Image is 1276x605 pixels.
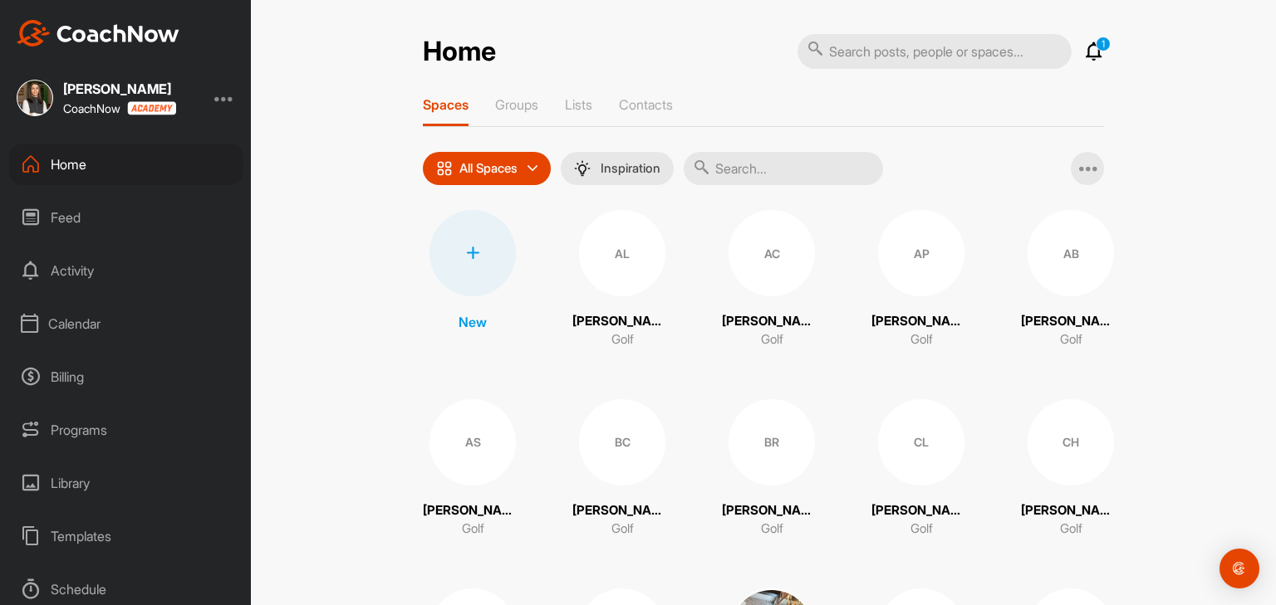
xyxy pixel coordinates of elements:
div: BR [729,399,815,485]
p: Golf [761,520,783,539]
p: Golf [910,520,933,539]
div: AP [878,210,964,296]
p: Groups [495,96,538,113]
input: Search posts, people or spaces... [797,34,1072,69]
p: Golf [910,330,933,349]
a: BC[PERSON_NAME]Golf [572,399,672,539]
p: [PERSON_NAME] [572,312,672,331]
p: [PERSON_NAME] [1021,501,1121,520]
p: Golf [611,520,634,539]
p: [PERSON_NAME] [871,312,971,331]
h2: Home [423,36,496,68]
div: Activity [9,250,243,291]
a: CH[PERSON_NAME]Golf [1021,399,1121,539]
img: CoachNow acadmey [127,101,176,115]
p: Golf [1060,520,1082,539]
p: [PERSON_NAME] [722,312,822,331]
a: AC[PERSON_NAME]Golf [722,210,822,349]
div: Programs [9,409,243,451]
p: Golf [611,330,634,349]
p: [PERSON_NAME] [572,501,672,520]
p: [PERSON_NAME] [722,501,822,520]
div: CL [878,399,964,485]
div: Library [9,462,243,504]
p: Inspiration [601,162,660,175]
div: BC [579,399,665,485]
p: New [459,312,487,332]
img: menuIcon [574,160,591,177]
div: Open Intercom Messenger [1220,549,1259,588]
div: CH [1028,399,1114,485]
div: AL [579,210,665,296]
p: [PERSON_NAME] [1021,312,1121,331]
a: AB[PERSON_NAME]Golf [1021,210,1121,349]
p: [PERSON_NAME] [423,501,523,520]
a: AS[PERSON_NAME]Golf [423,399,523,539]
p: 1 [1096,37,1111,51]
div: Calendar [9,303,243,344]
p: Golf [462,520,484,539]
a: CL[PERSON_NAME]Golf [871,399,971,539]
img: icon [436,160,453,177]
div: [PERSON_NAME] [63,82,176,95]
a: AP[PERSON_NAME]Golf [871,210,971,349]
p: Golf [1060,330,1082,349]
img: CoachNow [17,20,179,46]
div: CoachNow [63,101,176,115]
div: Feed [9,197,243,238]
p: Lists [565,96,592,113]
p: [PERSON_NAME] [871,501,971,520]
div: AS [429,399,516,485]
div: Home [9,144,243,185]
div: Billing [9,356,243,398]
div: AC [729,210,815,296]
p: Spaces [423,96,469,113]
input: Search... [684,152,883,185]
p: All Spaces [459,162,518,175]
a: BR[PERSON_NAME]Golf [722,399,822,539]
img: square_318c742b3522fe015918cc0bd9a1d0e8.jpg [17,80,53,116]
div: Templates [9,515,243,557]
div: AB [1028,210,1114,296]
a: AL[PERSON_NAME]Golf [572,210,672,349]
p: Golf [761,330,783,349]
p: Contacts [619,96,673,113]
